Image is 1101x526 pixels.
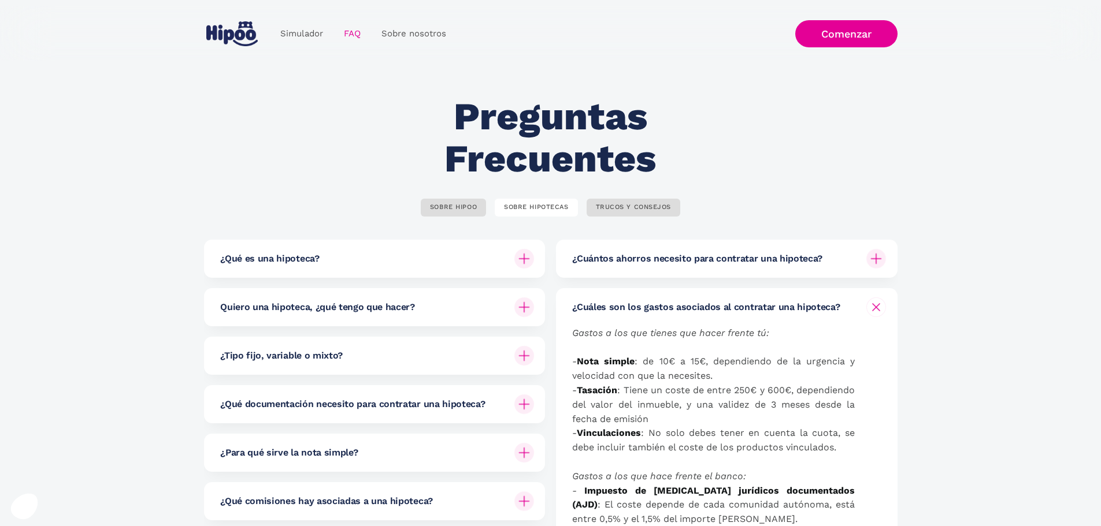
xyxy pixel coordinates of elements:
h6: ¿Cuáles son los gastos asociados al contratar una hipoteca? [572,301,840,314]
h6: ¿Cuántos ahorros necesito para contratar una hipoteca? [572,252,822,265]
strong: Nota simple [577,356,635,367]
a: Sobre nosotros [371,23,457,45]
a: Comenzar [795,20,898,47]
a: Simulador [270,23,333,45]
h6: ¿Para qué sirve la nota simple? [220,446,358,459]
h2: Preguntas Frecuentes [379,96,722,180]
div: SOBRE HIPOTECAS [504,203,568,212]
strong: Vinculaciones [577,427,641,438]
h6: ¿Tipo fijo, variable o mixto? [220,349,343,362]
div: SOBRE HIPOO [430,203,477,212]
strong: Impuesto de [MEDICAL_DATA] jurídicos documentados (AJD) [572,485,855,510]
div: TRUCOS Y CONSEJOS [596,203,672,212]
em: Gastos a los que tienes que hacer frente tú: - [572,327,769,367]
a: FAQ [333,23,371,45]
h6: ¿Qué documentación necesito para contratar una hipoteca? [220,398,485,411]
em: Gastos a los que hace frente el banco: - [572,471,746,496]
h6: ¿Qué comisiones hay asociadas a una hipoteca? [220,495,433,508]
a: home [204,17,261,51]
h6: Quiero una hipoteca, ¿qué tengo que hacer? [220,301,415,314]
strong: Tasación [577,385,617,396]
h6: ¿Qué es una hipoteca? [220,252,319,265]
